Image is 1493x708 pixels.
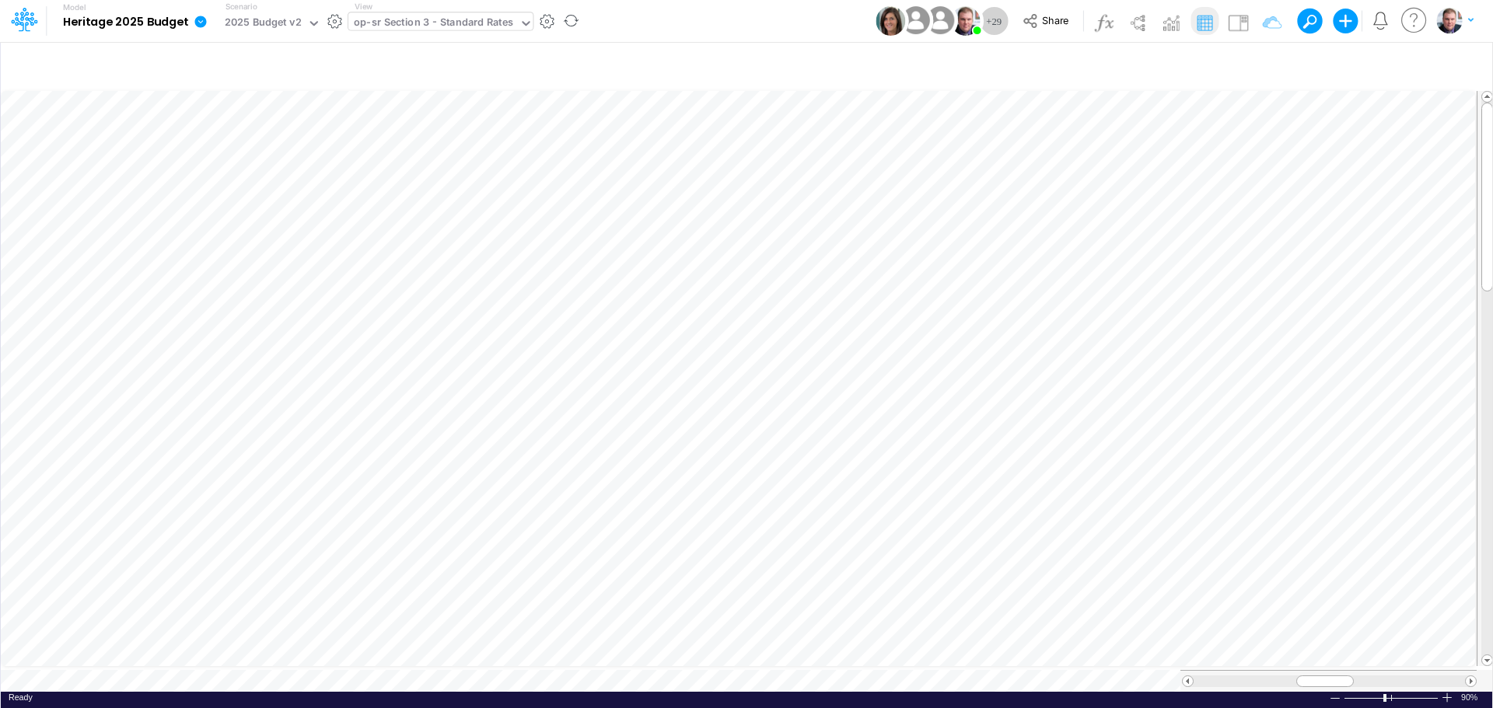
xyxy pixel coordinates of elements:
[898,3,933,38] img: User Image Icon
[1042,14,1068,26] span: Share
[354,15,513,33] div: op-sr Section 3 - Standard Rates
[876,6,905,36] img: User Image Icon
[225,15,302,33] div: 2025 Budget v2
[986,16,1002,26] span: + 29
[226,1,257,12] label: Scenario
[63,3,86,12] label: Model
[1383,694,1386,702] div: Zoom
[1015,9,1079,33] button: Share
[1344,692,1441,703] div: Zoom
[1329,692,1341,704] div: Zoom Out
[9,692,33,702] span: Ready
[1461,692,1484,703] span: 90%
[1441,692,1453,703] div: Zoom In
[14,49,1154,81] input: Type a title here
[1372,12,1390,30] a: Notifications
[355,1,372,12] label: View
[922,3,957,38] img: User Image Icon
[63,16,188,30] b: Heritage 2025 Budget
[950,6,980,36] img: User Image Icon
[9,692,33,703] div: In Ready mode
[1461,692,1484,703] div: Zoom level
